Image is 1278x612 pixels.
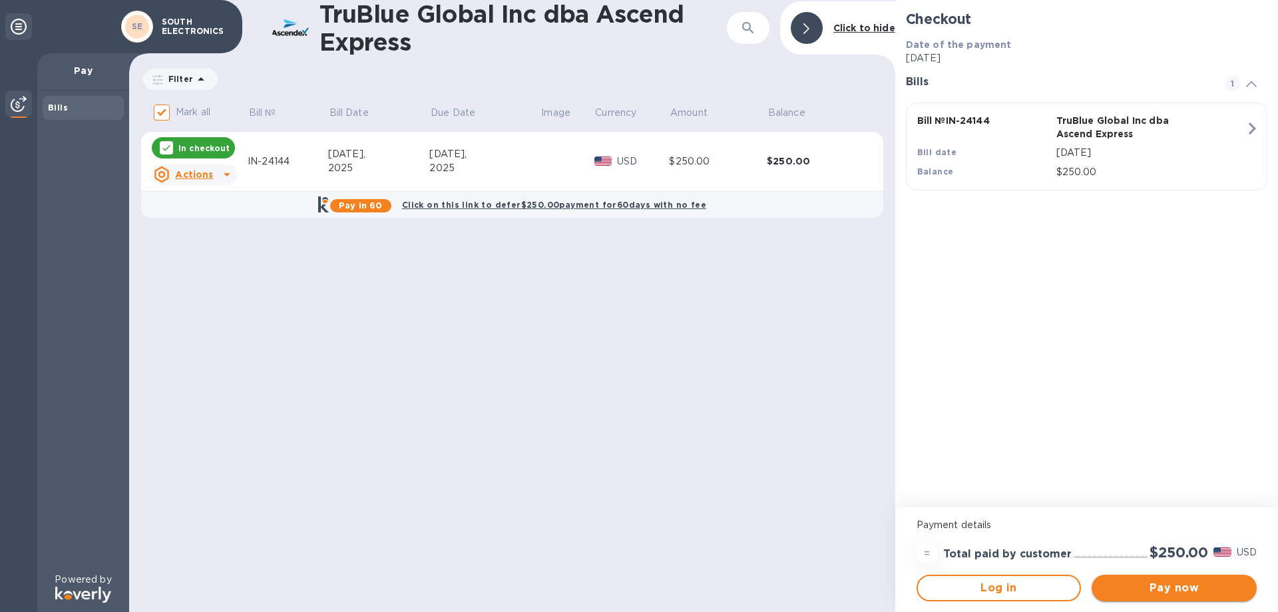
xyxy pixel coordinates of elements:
h2: Checkout [906,11,1267,27]
p: Bill № IN-24144 [917,114,1051,127]
p: Mark all [176,105,210,119]
p: [DATE] [906,51,1267,65]
p: USD [1237,545,1257,559]
button: Bill №IN-24144TruBlue Global Inc dba Ascend ExpressBill date[DATE]Balance$250.00 [906,103,1267,190]
span: 1 [1225,76,1241,92]
p: Bill Date [329,106,369,120]
p: Image [541,106,570,120]
b: Pay in 60 [339,200,382,210]
p: $250.00 [1056,165,1245,179]
b: Date of the payment [906,39,1012,50]
div: 2025 [328,161,430,175]
img: USD [1213,547,1231,557]
button: Log in [917,575,1082,601]
p: In checkout [178,143,230,154]
b: Bills [48,103,68,113]
p: Filter [163,73,193,85]
h3: Total paid by customer [943,548,1072,561]
p: Powered by [55,573,111,587]
b: Bill date [917,147,957,157]
div: [DATE], [328,147,430,161]
span: Bill № [249,106,294,120]
b: Click on this link to defer $250.00 payment for 60 days with no fee [402,200,706,210]
span: Balance [768,106,823,120]
button: Pay now [1092,575,1257,601]
div: $250.00 [669,154,767,168]
span: Due Date [431,106,493,120]
span: Bill Date [329,106,386,120]
b: Click to hide [833,23,895,33]
span: Amount [670,106,725,120]
p: Currency [595,106,636,120]
div: $250.00 [767,154,865,168]
div: IN-24144 [248,154,328,168]
div: [DATE], [429,147,540,161]
p: SOUTH ELECTRONICS [162,17,228,36]
p: USD [617,154,669,168]
p: Amount [670,106,708,120]
u: Actions [175,169,213,180]
p: Pay [48,64,118,77]
div: = [917,543,938,564]
h2: $250.00 [1150,544,1208,561]
h3: Bills [906,76,1209,89]
span: Log in [929,580,1070,596]
p: TruBlue Global Inc dba Ascend Express [1056,114,1190,141]
div: 2025 [429,161,540,175]
span: Pay now [1102,580,1246,596]
p: Bill № [249,106,276,120]
img: USD [594,156,612,166]
b: SE [132,21,143,31]
p: Balance [768,106,805,120]
p: Due Date [431,106,475,120]
p: Payment details [917,518,1257,532]
p: [DATE] [1056,146,1245,160]
img: Logo [55,587,111,603]
b: Balance [917,166,954,176]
